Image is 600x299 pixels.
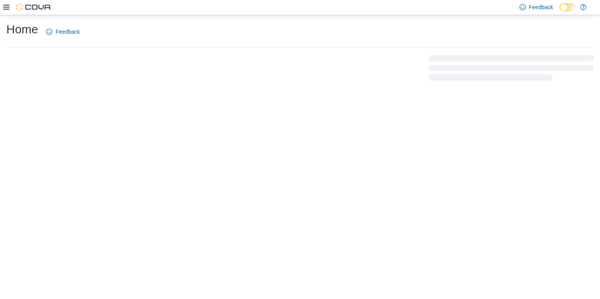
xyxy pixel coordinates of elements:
a: Feedback [43,24,83,40]
img: Cova [16,3,52,11]
h1: Home [6,21,38,37]
input: Dark Mode [560,3,576,12]
span: Loading [429,57,594,82]
span: Feedback [56,28,80,36]
span: Feedback [529,3,553,11]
